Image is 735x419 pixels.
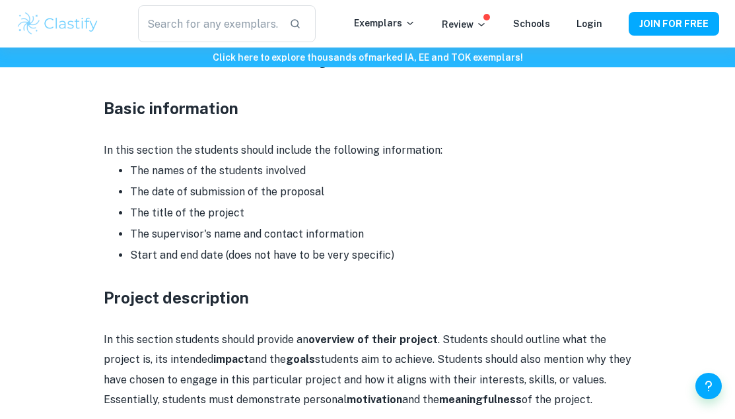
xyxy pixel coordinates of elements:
[3,50,732,65] h6: Click here to explore thousands of marked IA, EE and TOK exemplars !
[104,36,590,68] strong: Although the IB does not provide a specific rubric, the proposal is typically created as a Word d...
[213,353,249,366] strong: impact
[629,12,719,36] button: JOIN FOR FREE
[442,17,487,32] p: Review
[130,181,632,203] li: The date of submission of the proposal
[138,5,279,42] input: Search for any exemplars...
[104,286,632,309] h3: Project description
[347,393,402,406] strong: motivation
[130,224,632,245] li: The supervisor's name and contact information
[16,11,100,37] img: Clastify logo
[577,18,602,29] a: Login
[439,393,522,406] strong: meaningfulness
[513,18,550,29] a: Schools
[104,96,632,120] h3: Basic information
[354,16,415,30] p: Exemplars
[130,160,632,181] li: The names of the students involved
[286,353,315,366] strong: goals
[130,245,632,266] li: Start and end date (does not have to be very specific)
[130,203,632,224] li: The title of the project
[308,333,438,346] strong: overview of their project
[695,373,722,399] button: Help and Feedback
[104,330,632,410] p: In this section students should provide an . Students should outline what the project is, its int...
[104,141,632,160] p: In this section the students should include the following information:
